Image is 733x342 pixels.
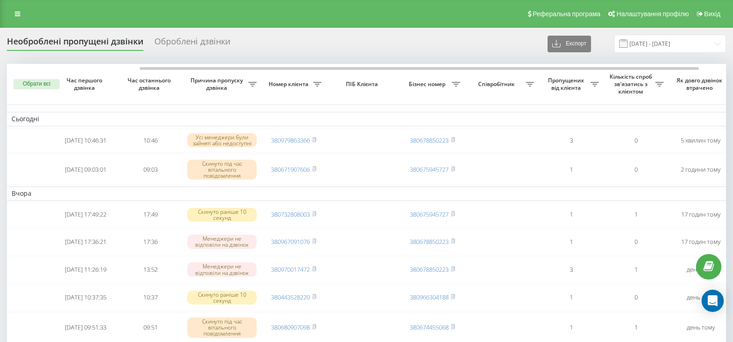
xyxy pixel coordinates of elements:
td: 1 [539,229,604,255]
a: 380732808003 [271,210,310,218]
div: Open Intercom Messenger [702,290,724,312]
td: 1 [604,203,668,227]
td: 10:37 [118,285,183,311]
span: Вихід [704,10,721,18]
span: Налаштування профілю [616,10,689,18]
a: 380443528220 [271,293,310,301]
button: Експорт [548,36,591,52]
span: Як довго дзвінок втрачено [676,77,726,91]
a: 380970017472 [271,265,310,274]
td: 17 годин тому [668,229,733,255]
a: 380675945727 [410,210,449,218]
a: 380671907606 [271,165,310,174]
div: Скинуто під час вітального повідомлення [187,160,257,180]
span: Співробітник [469,81,526,88]
span: Реферальна програма [533,10,601,18]
div: Усі менеджери були зайняті або недоступні [187,133,257,147]
a: 380678850223 [410,237,449,246]
td: 1 [539,154,604,185]
td: 10:46 [118,128,183,153]
td: 3 [539,128,604,153]
div: Скинуто раніше 10 секунд [187,291,257,305]
td: 0 [604,154,668,185]
span: Пропущених від клієнта [543,77,591,91]
span: Час першого дзвінка [61,77,111,91]
a: 380678850223 [410,136,449,144]
a: 380967091076 [271,237,310,246]
div: Менеджери не відповіли на дзвінок [187,262,257,276]
td: [DATE] 11:26:19 [53,257,118,283]
td: 1 [539,285,604,311]
td: [DATE] 09:03:01 [53,154,118,185]
a: 380675945727 [410,165,449,174]
td: 0 [604,229,668,255]
span: ПІБ Клієнта [334,81,392,88]
td: 09:03 [118,154,183,185]
td: день тому [668,285,733,311]
td: 0 [604,128,668,153]
button: Обрати всі [13,79,60,89]
td: 17:49 [118,203,183,227]
td: 13:52 [118,257,183,283]
div: Необроблені пропущені дзвінки [7,37,143,51]
div: Скинуто під час вітального повідомлення [187,317,257,338]
td: 1 [604,257,668,283]
span: Номер клієнта [266,81,313,88]
a: 380674455068 [410,323,449,331]
a: 380680907098 [271,323,310,331]
span: Кількість спроб зв'язатись з клієнтом [608,73,655,95]
td: [DATE] 10:37:35 [53,285,118,311]
a: 380678850223 [410,265,449,274]
td: 17:36 [118,229,183,255]
div: Менеджери не відповіли на дзвінок [187,235,257,249]
a: 380966304188 [410,293,449,301]
td: [DATE] 10:46:31 [53,128,118,153]
td: день тому [668,257,733,283]
td: [DATE] 17:36:21 [53,229,118,255]
td: 2 години тому [668,154,733,185]
span: Бізнес номер [405,81,452,88]
span: Час останнього дзвінка [125,77,175,91]
td: 3 [539,257,604,283]
span: Причина пропуску дзвінка [187,77,248,91]
td: 0 [604,285,668,311]
td: [DATE] 17:49:22 [53,203,118,227]
a: 380979863366 [271,136,310,144]
div: Скинуто раніше 10 секунд [187,208,257,222]
td: 17 годин тому [668,203,733,227]
td: 5 хвилин тому [668,128,733,153]
div: Оброблені дзвінки [154,37,230,51]
td: 1 [539,203,604,227]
